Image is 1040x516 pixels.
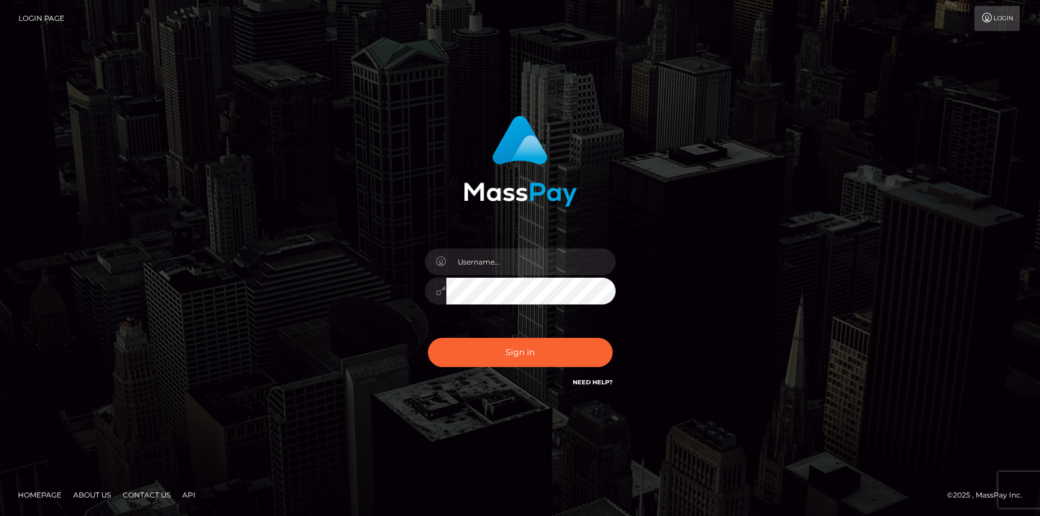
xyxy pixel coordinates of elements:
a: Login Page [18,6,64,31]
a: About Us [69,486,116,504]
img: MassPay Login [464,116,577,207]
div: © 2025 , MassPay Inc. [947,489,1031,502]
input: Username... [446,248,616,275]
a: Need Help? [573,378,613,386]
a: Contact Us [118,486,175,504]
a: Login [974,6,1020,31]
a: Homepage [13,486,66,504]
a: API [178,486,200,504]
button: Sign in [428,338,613,367]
